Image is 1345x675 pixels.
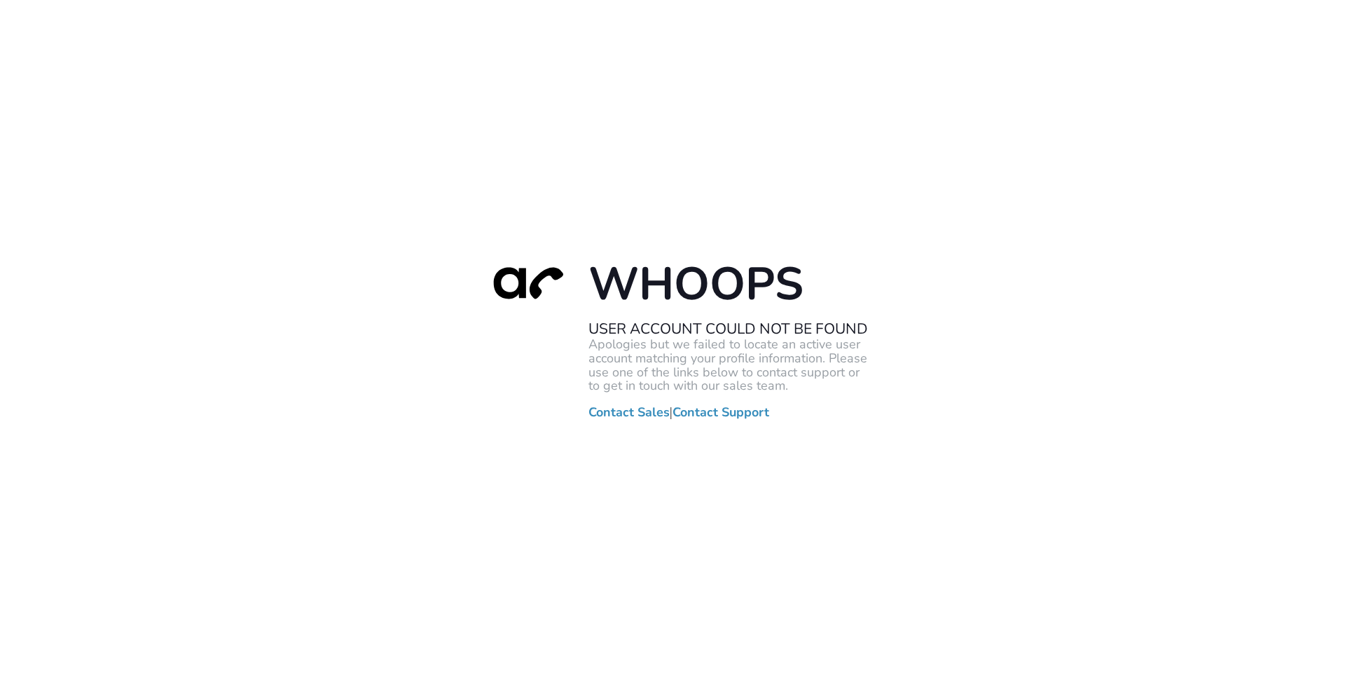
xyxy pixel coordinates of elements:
h2: User Account Could Not Be Found [588,320,869,338]
p: Apologies but we failed to locate an active user account matching your profile information. Pleas... [588,338,869,393]
h1: Whoops [588,255,869,312]
div: | [476,255,869,419]
a: Contact Support [672,406,769,420]
a: Contact Sales [588,406,670,420]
